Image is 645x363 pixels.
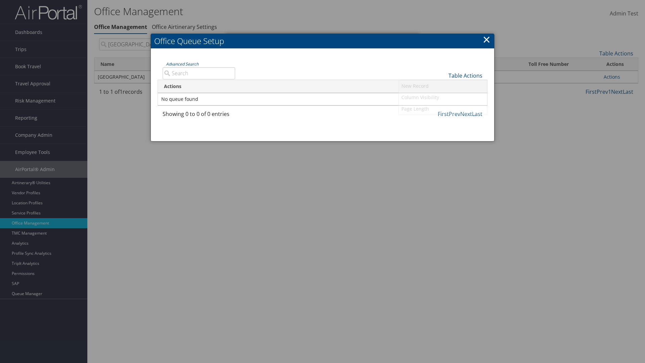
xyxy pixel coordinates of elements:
[158,80,487,93] th: Actions
[438,110,449,118] a: First
[483,33,490,46] a: ×
[472,110,482,118] a: Last
[158,93,487,105] td: No queue found
[460,110,472,118] a: Next
[399,80,487,92] a: New Record
[151,34,494,48] h2: Office Queue Setup
[448,72,482,79] a: Table Actions
[399,92,487,103] a: Column Visibility
[399,103,487,115] a: Page Length
[449,110,460,118] a: Prev
[163,67,235,79] input: Advanced Search
[166,61,199,67] a: Advanced Search
[163,110,235,121] div: Showing 0 to 0 of 0 entries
